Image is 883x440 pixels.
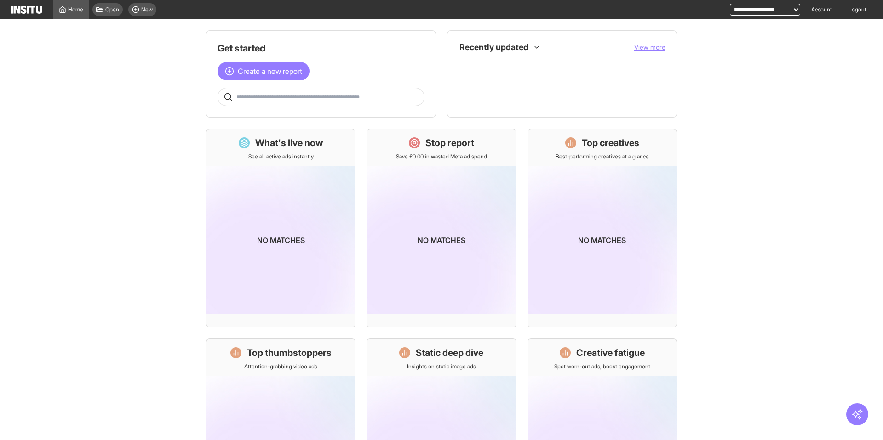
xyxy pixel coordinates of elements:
h1: Static deep dive [416,346,483,359]
span: Create a new report [238,66,302,77]
p: See all active ads instantly [248,153,314,160]
img: coming-soon-gradient_kfitwp.png [528,166,677,314]
a: Stop reportSave £0.00 in wasted Meta ad spendNo matches [367,129,516,327]
p: Attention-grabbing video ads [244,363,317,370]
img: coming-soon-gradient_kfitwp.png [206,166,355,314]
a: What's live nowSee all active ads instantlyNo matches [206,129,355,327]
button: View more [634,43,665,52]
h1: Get started [218,42,424,55]
span: Open [105,6,119,13]
span: View more [634,43,665,51]
p: Save £0.00 in wasted Meta ad spend [396,153,487,160]
p: Insights on static image ads [407,363,476,370]
span: New [141,6,153,13]
h1: Top thumbstoppers [247,346,332,359]
img: Logo [11,6,42,14]
p: No matches [257,235,305,246]
p: Best-performing creatives at a glance [556,153,649,160]
span: Home [68,6,83,13]
a: Top creativesBest-performing creatives at a glanceNo matches [528,129,677,327]
img: coming-soon-gradient_kfitwp.png [367,166,516,314]
h1: What's live now [255,136,323,149]
p: No matches [578,235,626,246]
h1: Top creatives [582,136,639,149]
h1: Stop report [425,136,474,149]
button: Create a new report [218,62,310,80]
p: No matches [418,235,465,246]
